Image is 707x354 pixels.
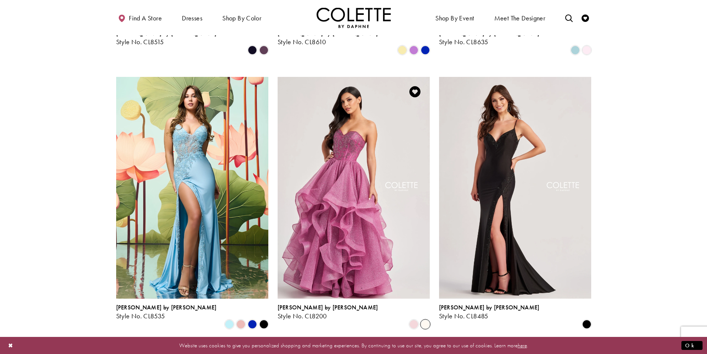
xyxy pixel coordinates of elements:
[116,312,165,320] span: Style No. CL8535
[398,46,407,55] i: Sunshine
[439,30,540,46] div: Colette by Daphne Style No. CL8635
[225,320,234,329] i: Light Blue
[278,312,327,320] span: Style No. CL8200
[248,46,257,55] i: Midnight
[494,14,546,22] span: Meet the designer
[317,7,391,28] a: Visit Home Page
[220,7,263,28] span: Shop by color
[182,14,202,22] span: Dresses
[116,7,164,28] a: Find a store
[259,46,268,55] i: Plum
[278,30,378,46] div: Colette by Daphne Style No. CL8610
[582,46,591,55] i: Light Pink
[248,320,257,329] i: Royal Blue
[278,38,326,46] span: Style No. CL8610
[116,38,164,46] span: Style No. CL8515
[439,38,488,46] span: Style No. CL8635
[580,7,591,28] a: Check Wishlist
[222,14,261,22] span: Shop by color
[259,320,268,329] i: Black
[563,7,575,28] a: Toggle search
[116,304,217,320] div: Colette by Daphne Style No. CL8535
[116,303,217,311] span: [PERSON_NAME] by [PERSON_NAME]
[421,46,430,55] i: Royal Blue
[278,77,430,298] a: Visit Colette by Daphne Style No. CL8200 Page
[439,303,540,311] span: [PERSON_NAME] by [PERSON_NAME]
[433,7,476,28] span: Shop By Event
[439,312,488,320] span: Style No. CL8485
[278,304,378,320] div: Colette by Daphne Style No. CL8200
[681,341,703,350] button: Submit Dialog
[409,46,418,55] i: Orchid
[582,320,591,329] i: Black
[317,7,391,28] img: Colette by Daphne
[439,77,591,298] a: Visit Colette by Daphne Style No. CL8485 Page
[116,77,268,298] a: Visit Colette by Daphne Style No. CL8535 Page
[492,7,547,28] a: Meet the designer
[53,340,654,350] p: Website uses cookies to give you personalized shopping and marketing experiences. By continuing t...
[407,84,423,100] a: Add to Wishlist
[129,14,162,22] span: Find a store
[421,320,430,329] i: Diamond White
[409,320,418,329] i: Pink Lily
[180,7,204,28] span: Dresses
[278,303,378,311] span: [PERSON_NAME] by [PERSON_NAME]
[236,320,245,329] i: Rose Gold
[435,14,474,22] span: Shop By Event
[116,30,217,46] div: Colette by Daphne Style No. CL8515
[571,46,580,55] i: Sky Blue
[4,339,17,352] button: Close Dialog
[439,304,540,320] div: Colette by Daphne Style No. CL8485
[518,341,527,349] a: here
